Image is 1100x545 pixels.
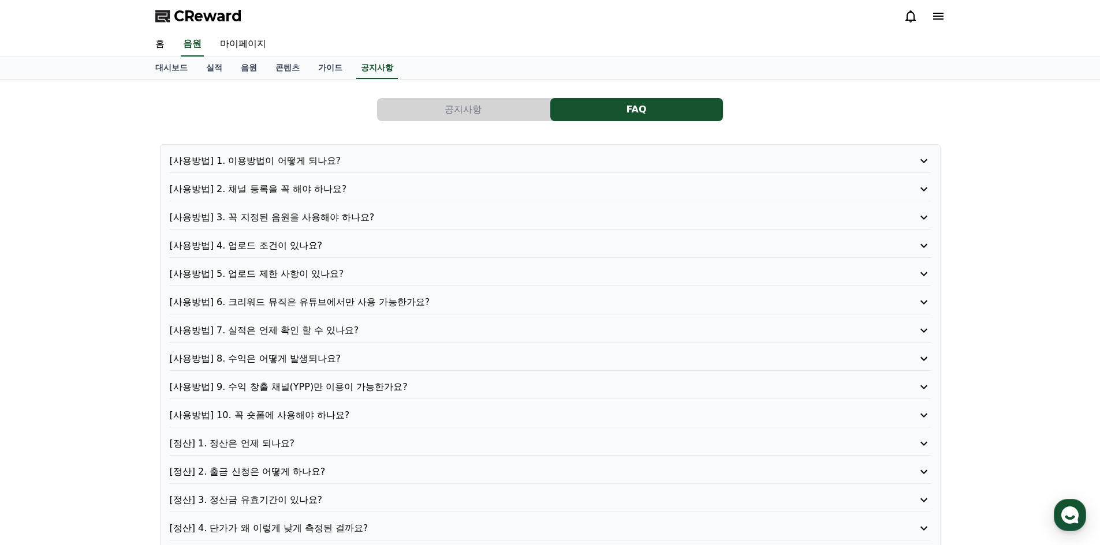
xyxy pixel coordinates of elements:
p: [사용방법] 6. 크리워드 뮤직은 유튜브에서만 사용 가능한가요? [170,295,870,309]
button: [사용방법] 2. 채널 등록을 꼭 해야 하나요? [170,182,931,196]
button: [정산] 2. 출금 신청은 어떻게 하나요? [170,465,931,479]
button: [사용방법] 7. 실적은 언제 확인 할 수 있나요? [170,324,931,337]
a: 가이드 [309,57,352,79]
span: 대화 [106,384,120,393]
button: [사용방법] 5. 업로드 제한 사항이 있나요? [170,267,931,281]
a: 홈 [146,32,174,57]
a: 음원 [181,32,204,57]
button: [정산] 4. 단가가 왜 이렇게 낮게 측정된 걸까요? [170,521,931,535]
a: 홈 [3,366,76,394]
button: [사용방법] 4. 업로드 조건이 있나요? [170,239,931,253]
a: 설정 [149,366,222,394]
button: [사용방법] 3. 꼭 지정된 음원을 사용해야 하나요? [170,211,931,224]
span: 홈 [36,383,43,392]
a: 공지사항 [356,57,398,79]
p: [정산] 4. 단가가 왜 이렇게 낮게 측정된 걸까요? [170,521,870,535]
a: 대화 [76,366,149,394]
button: [사용방법] 10. 꼭 숏폼에 사용해야 하나요? [170,408,931,422]
button: [사용방법] 1. 이용방법이 어떻게 되나요? [170,154,931,168]
p: [정산] 3. 정산금 유효기간이 있나요? [170,493,870,507]
p: [사용방법] 1. 이용방법이 어떻게 되나요? [170,154,870,168]
p: [정산] 1. 정산은 언제 되나요? [170,437,870,450]
span: 설정 [178,383,192,392]
button: [사용방법] 6. 크리워드 뮤직은 유튜브에서만 사용 가능한가요? [170,295,931,309]
p: [사용방법] 7. 실적은 언제 확인 할 수 있나요? [170,324,870,337]
p: [사용방법] 4. 업로드 조건이 있나요? [170,239,870,253]
a: 콘텐츠 [266,57,309,79]
a: 음원 [232,57,266,79]
button: 공지사항 [377,98,550,121]
p: [사용방법] 2. 채널 등록을 꼭 해야 하나요? [170,182,870,196]
a: 실적 [197,57,232,79]
button: [사용방법] 9. 수익 창출 채널(YPP)만 이용이 가능한가요? [170,380,931,394]
button: FAQ [550,98,723,121]
button: [사용방법] 8. 수익은 어떻게 발생되나요? [170,352,931,366]
button: [정산] 1. 정산은 언제 되나요? [170,437,931,450]
button: [정산] 3. 정산금 유효기간이 있나요? [170,493,931,507]
p: [사용방법] 8. 수익은 어떻게 발생되나요? [170,352,870,366]
p: [사용방법] 3. 꼭 지정된 음원을 사용해야 하나요? [170,211,870,224]
span: CReward [174,7,242,25]
p: [사용방법] 5. 업로드 제한 사항이 있나요? [170,267,870,281]
a: 대시보드 [146,57,197,79]
a: 마이페이지 [211,32,275,57]
p: [정산] 2. 출금 신청은 어떻게 하나요? [170,465,870,479]
p: [사용방법] 9. 수익 창출 채널(YPP)만 이용이 가능한가요? [170,380,870,394]
p: [사용방법] 10. 꼭 숏폼에 사용해야 하나요? [170,408,870,422]
a: CReward [155,7,242,25]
